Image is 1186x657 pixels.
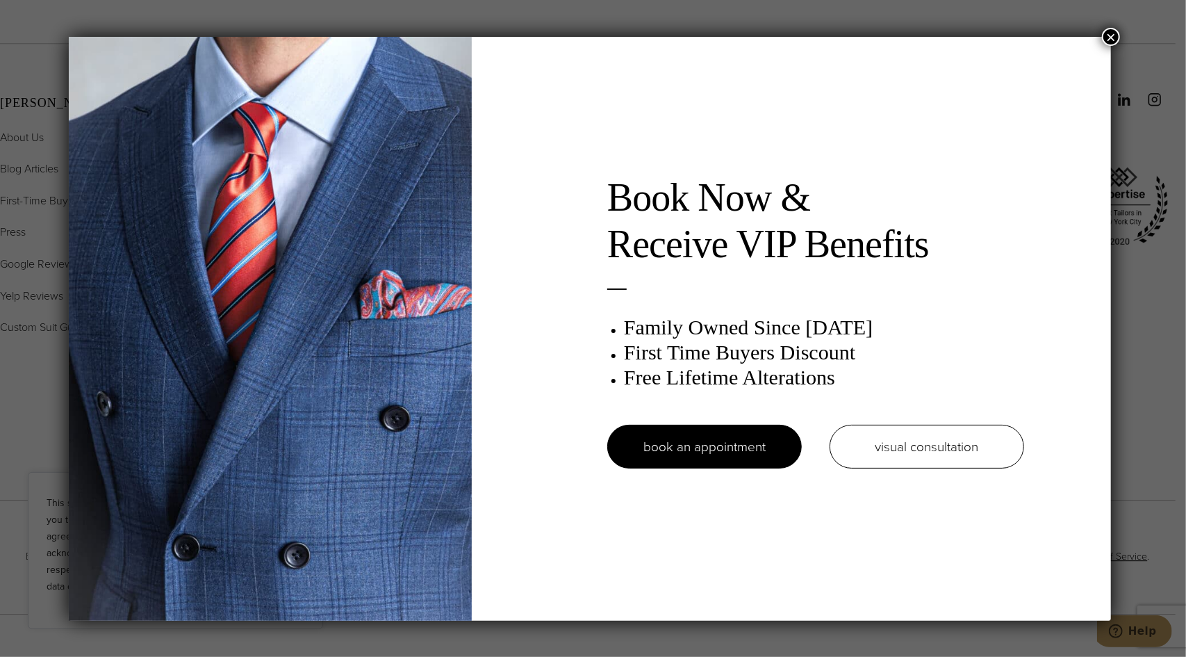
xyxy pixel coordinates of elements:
a: visual consultation [830,425,1024,469]
a: book an appointment [607,425,802,469]
h3: Family Owned Since [DATE] [624,315,1024,340]
button: Close [1102,28,1120,46]
h2: Book Now & Receive VIP Benefits [607,175,1024,268]
span: Help [31,10,60,22]
h3: Free Lifetime Alterations [624,365,1024,390]
h3: First Time Buyers Discount [624,340,1024,365]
